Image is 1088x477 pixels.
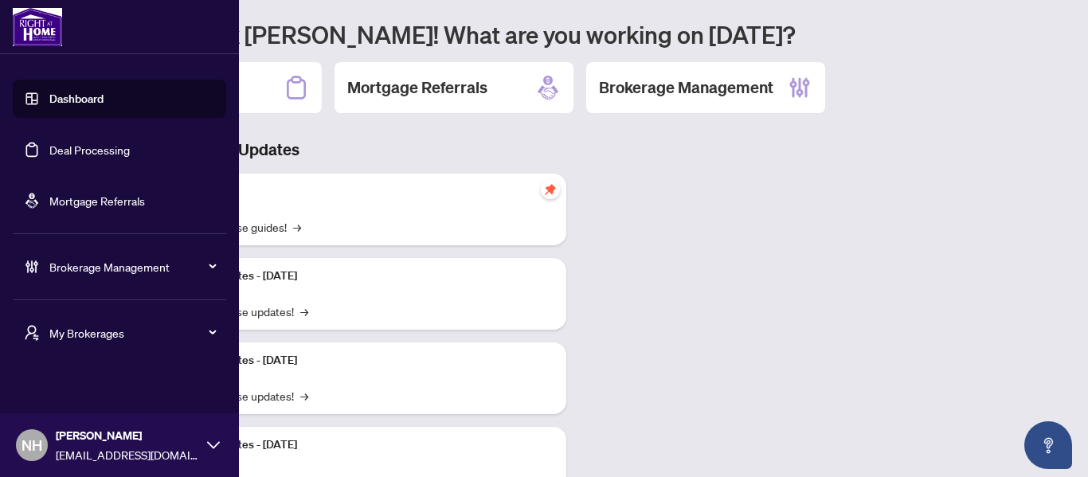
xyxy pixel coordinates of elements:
span: user-switch [24,325,40,341]
h1: Welcome back [PERSON_NAME]! What are you working on [DATE]? [83,19,1069,49]
span: → [300,387,308,405]
span: NH [22,434,42,456]
p: Platform Updates - [DATE] [167,268,554,285]
p: Platform Updates - [DATE] [167,352,554,369]
span: [EMAIL_ADDRESS][DOMAIN_NAME] [56,446,199,463]
span: Brokerage Management [49,258,215,276]
h2: Brokerage Management [599,76,773,99]
p: Self-Help [167,183,554,201]
a: Mortgage Referrals [49,194,145,208]
span: My Brokerages [49,324,215,342]
span: [PERSON_NAME] [56,427,199,444]
span: → [293,218,301,236]
a: Dashboard [49,92,104,106]
span: pushpin [541,180,560,199]
span: → [300,303,308,320]
button: Open asap [1024,421,1072,469]
h3: Brokerage & Industry Updates [83,139,566,161]
a: Deal Processing [49,143,130,157]
p: Platform Updates - [DATE] [167,436,554,454]
h2: Mortgage Referrals [347,76,487,99]
img: logo [13,8,62,46]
